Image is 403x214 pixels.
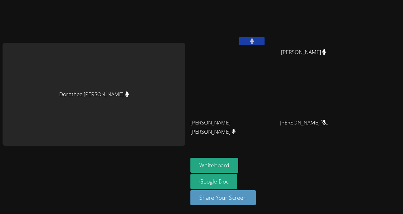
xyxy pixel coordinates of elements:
button: Share Your Screen [190,190,256,205]
span: [PERSON_NAME] [280,118,328,127]
button: Whiteboard [190,158,238,173]
a: Google Doc [190,174,237,189]
span: [PERSON_NAME] [PERSON_NAME] [190,118,261,137]
span: [PERSON_NAME] [281,48,326,57]
div: Dorothee [PERSON_NAME] [3,43,185,146]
